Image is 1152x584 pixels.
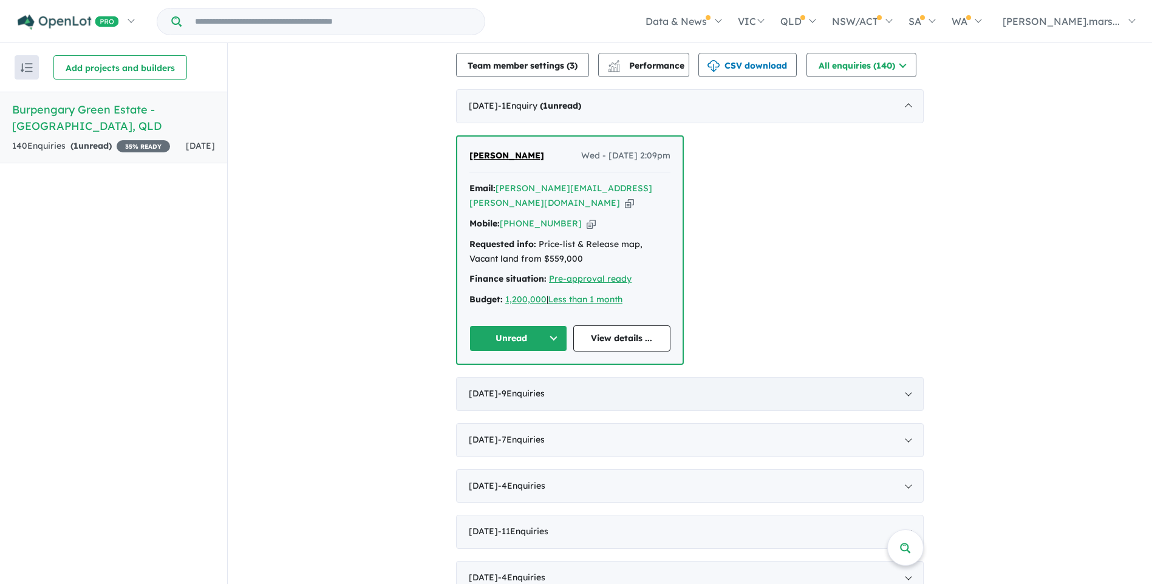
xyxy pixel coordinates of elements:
a: [PHONE_NUMBER] [500,218,582,229]
button: All enquiries (140) [806,53,916,77]
span: Wed - [DATE] 2:09pm [581,149,670,163]
img: download icon [707,60,720,72]
strong: Email: [469,183,496,194]
button: Copy [625,197,634,209]
div: | [469,293,670,307]
div: [DATE] [456,377,924,411]
span: - 9 Enquir ies [498,388,545,399]
a: View details ... [573,325,671,351]
div: [DATE] [456,469,924,503]
img: line-chart.svg [608,60,619,67]
img: sort.svg [21,63,33,72]
span: [DATE] [186,140,215,151]
span: 3 [570,60,574,71]
span: - 4 Enquir ies [498,480,545,491]
span: [PERSON_NAME] [469,150,544,161]
span: 35 % READY [117,140,170,152]
div: [DATE] [456,89,924,123]
h5: Burpengary Green Estate - [GEOGRAPHIC_DATA] , QLD [12,101,215,134]
div: [DATE] [456,515,924,549]
span: Performance [610,60,684,71]
a: 1,200,000 [505,294,547,305]
a: [PERSON_NAME] [469,149,544,163]
button: Unread [469,325,567,351]
button: CSV download [698,53,797,77]
span: - 7 Enquir ies [498,434,545,445]
span: 1 [543,100,548,111]
strong: Finance situation: [469,273,547,284]
span: [PERSON_NAME].mars... [1003,15,1120,27]
div: Price-list & Release map, Vacant land from $559,000 [469,237,670,267]
div: [DATE] [456,423,924,457]
button: Copy [587,217,596,230]
strong: Requested info: [469,239,536,250]
strong: ( unread) [540,100,581,111]
span: - 4 Enquir ies [498,572,545,583]
a: [PERSON_NAME][EMAIL_ADDRESS][PERSON_NAME][DOMAIN_NAME] [469,183,652,208]
span: 1 [73,140,78,151]
button: Performance [598,53,689,77]
a: Pre-approval ready [549,273,632,284]
strong: Mobile: [469,218,500,229]
div: 140 Enquir ies [12,139,170,154]
a: Less than 1 month [548,294,622,305]
span: - 1 Enquir y [498,100,581,111]
button: Team member settings (3) [456,53,589,77]
strong: Budget: [469,294,503,305]
strong: ( unread) [70,140,112,151]
button: Add projects and builders [53,55,187,80]
span: - 11 Enquir ies [498,526,548,537]
input: Try estate name, suburb, builder or developer [184,8,482,35]
img: bar-chart.svg [608,64,620,72]
img: Openlot PRO Logo White [18,15,119,30]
